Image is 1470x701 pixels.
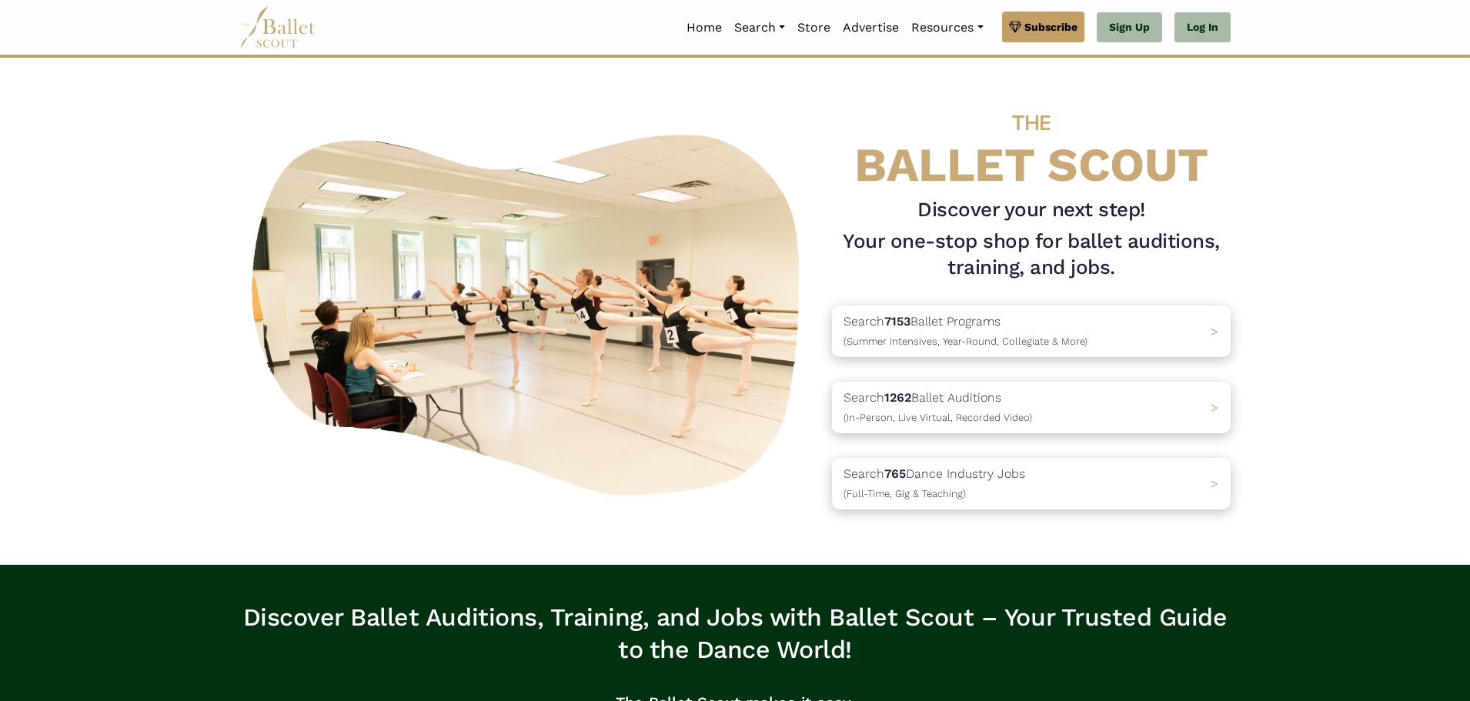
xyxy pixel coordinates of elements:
[239,602,1231,666] h3: Discover Ballet Auditions, Training, and Jobs with Ballet Scout – Your Trusted Guide to the Dance...
[832,305,1231,357] a: Search7153Ballet Programs(Summer Intensives, Year-Round, Collegiate & More)>
[791,12,837,44] a: Store
[832,382,1231,433] a: Search1262Ballet Auditions(In-Person, Live Virtual, Recorded Video) >
[844,464,1025,503] p: Search Dance Industry Jobs
[844,312,1087,351] p: Search Ballet Programs
[728,12,791,44] a: Search
[884,314,910,329] b: 7153
[837,12,905,44] a: Advertise
[1024,18,1077,35] span: Subscribe
[1211,400,1218,415] span: >
[832,458,1231,509] a: Search765Dance Industry Jobs(Full-Time, Gig & Teaching) >
[680,12,728,44] a: Home
[1009,18,1021,35] img: gem.svg
[1211,476,1218,491] span: >
[832,88,1231,191] h4: BALLET SCOUT
[239,118,820,505] img: A group of ballerinas talking to each other in a ballet studio
[1002,12,1084,42] a: Subscribe
[832,229,1231,281] h1: Your one-stop shop for ballet auditions, training, and jobs.
[1211,324,1218,339] span: >
[844,412,1032,423] span: (In-Person, Live Virtual, Recorded Video)
[905,12,989,44] a: Resources
[844,335,1087,347] span: (Summer Intensives, Year-Round, Collegiate & More)
[884,466,906,481] b: 765
[1097,12,1162,43] a: Sign Up
[844,388,1032,427] p: Search Ballet Auditions
[1012,110,1051,135] span: THE
[832,197,1231,223] h3: Discover your next step!
[1174,12,1231,43] a: Log In
[884,390,911,405] b: 1262
[844,488,966,499] span: (Full-Time, Gig & Teaching)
